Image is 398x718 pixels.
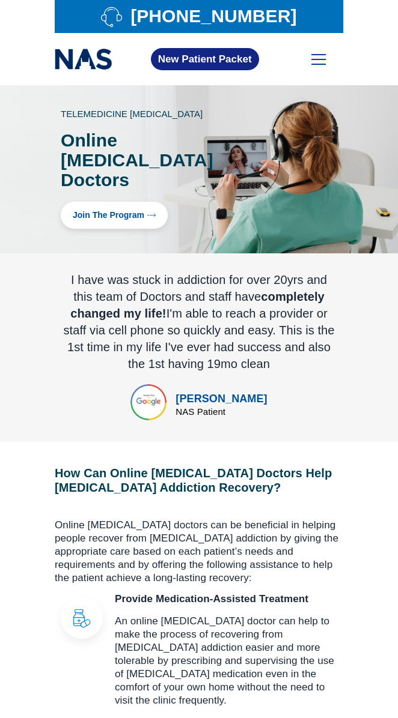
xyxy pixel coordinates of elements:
[130,384,167,420] img: top rated online suboxone treatment for opioid addiction treatment in tennessee and texas
[115,615,337,708] p: An online [MEDICAL_DATA] doctor can help to make the process of recovering from [MEDICAL_DATA] ad...
[127,10,296,23] span: [PHONE_NUMBER]
[55,466,337,495] h2: How Can Online [MEDICAL_DATA] Doctors Help [MEDICAL_DATA] Addiction Recovery?
[55,519,343,585] p: Online [MEDICAL_DATA] doctors can be beneficial in helping people recover from [MEDICAL_DATA] add...
[151,48,259,70] a: New Patient Packet
[176,407,267,416] div: NAS Patient
[70,290,325,320] b: completely changed my life!
[55,46,112,72] img: national addiction specialists online suboxone clinic - logo
[61,202,286,229] div: Click here to Join Suboxone Treatment Program with our Top Rated Online Suboxone Doctors
[61,202,168,229] a: Join The Program
[176,391,267,407] div: [PERSON_NAME]
[61,130,274,190] h1: Online [MEDICAL_DATA] Doctors
[61,6,337,27] a: [PHONE_NUMBER]
[61,271,337,372] div: I have was stuck in addiction for over 20yrs and this team of Doctors and staff have I'm able to ...
[61,109,286,118] p: TELEMEDICINE [MEDICAL_DATA]
[115,594,337,605] h3: Provide Medication-Assisted Treatment
[73,211,144,220] span: Join The Program
[158,54,252,64] span: New Patient Packet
